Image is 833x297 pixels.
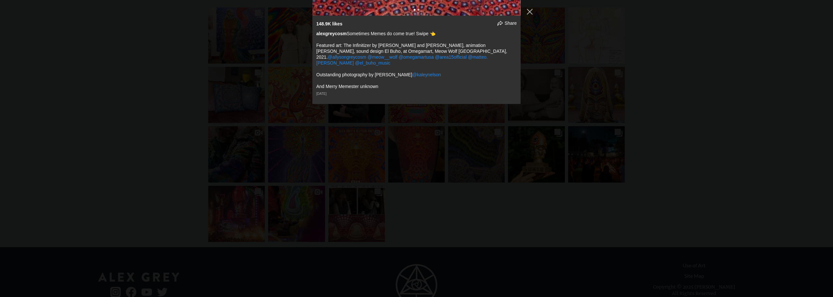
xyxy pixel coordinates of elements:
[328,54,366,60] a: @allysongreycosm
[316,31,517,89] div: Sometimes Memes do come true! Swipe 👈 Featured art: The Infinitizer by [PERSON_NAME] and [PERSON_...
[399,54,434,60] a: @omegamartusa
[355,60,390,66] a: @el_buho_music
[412,72,441,77] a: @kaleynelson
[316,92,517,96] div: [DATE]
[525,7,535,17] button: Close Instagram Feed Popup
[367,54,397,60] a: @meow__wolf
[316,21,342,27] div: 148.9K likes
[505,20,517,26] span: Share
[316,54,488,66] a: @matteo.[PERSON_NAME]
[316,31,347,36] a: alexgreycosm
[435,54,467,60] a: @area15official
